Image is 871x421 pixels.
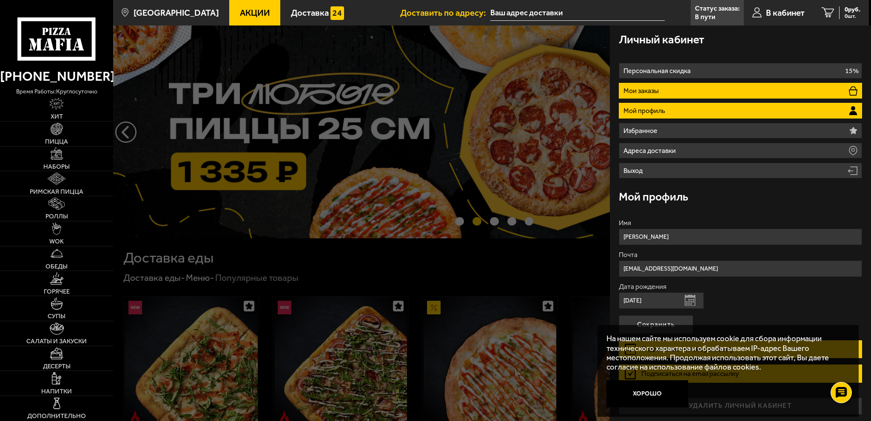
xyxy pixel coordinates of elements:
[619,251,862,258] label: Почта
[330,6,344,20] img: 15daf4d41897b9f0e9f617042186c801.svg
[619,292,704,309] input: Ваша дата рождения
[695,5,740,12] p: Статус заказа:
[44,288,70,295] span: Горячее
[48,313,65,319] span: Супы
[46,263,68,270] span: Обеды
[46,213,68,220] span: Роллы
[623,107,667,114] p: Мой профиль
[619,260,862,277] input: Ваш e-mail
[134,8,219,17] span: [GEOGRAPHIC_DATA]
[26,338,87,345] span: Салаты и закуски
[619,315,693,334] button: Сохранить
[291,8,329,17] span: Доставка
[623,167,645,174] p: Выход
[51,113,63,120] span: Хит
[845,6,860,13] span: 0 руб.
[43,363,71,370] span: Десерты
[30,189,83,195] span: Римская пицца
[845,68,859,74] p: 15%
[766,8,805,17] span: В кабинет
[695,14,715,20] p: В пути
[49,238,64,245] span: WOK
[240,8,270,17] span: Акции
[41,388,72,395] span: Напитки
[623,147,678,154] p: Адреса доставки
[685,295,695,306] button: Открыть календарь
[43,164,70,170] span: Наборы
[400,8,490,17] span: Доставить по адресу:
[45,138,68,145] span: Пицца
[619,229,862,245] input: Ваше имя
[619,283,862,290] label: Дата рождения
[606,380,688,407] button: Хорошо
[606,334,845,372] p: На нашем сайте мы используем cookie для сбора информации технического характера и обрабатываем IP...
[623,127,660,134] p: Избранное
[619,34,704,45] h3: Личный кабинет
[623,68,693,74] p: Персональная скидка
[845,14,860,19] span: 0 шт.
[619,220,862,226] label: Имя
[623,88,661,94] p: Мои заказы
[27,413,86,419] span: Дополнительно
[490,5,665,21] input: Ваш адрес доставки
[619,191,688,203] h3: Мой профиль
